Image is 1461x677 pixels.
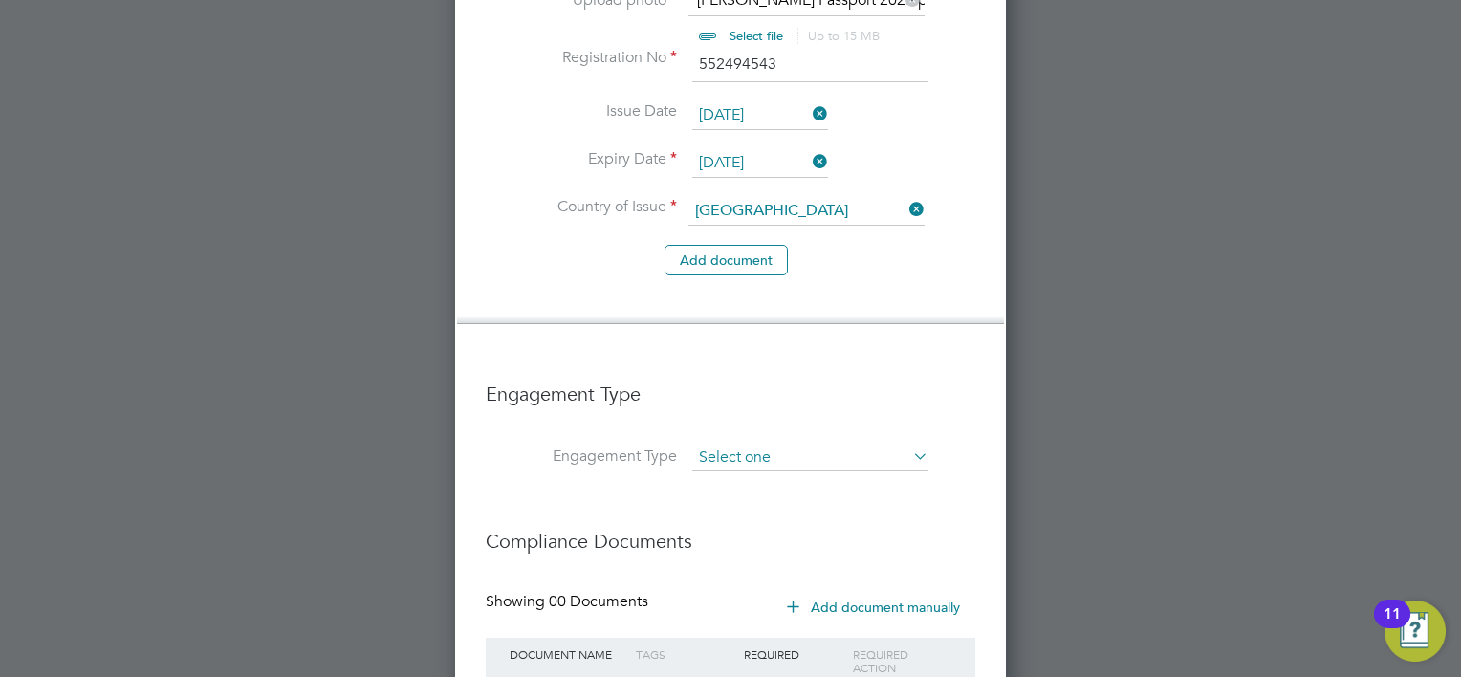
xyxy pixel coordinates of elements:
[486,362,975,406] h3: Engagement Type
[1384,614,1401,639] div: 11
[486,592,652,612] div: Showing
[688,197,925,226] input: Search for...
[486,101,677,121] label: Issue Date
[692,445,928,471] input: Select one
[486,197,677,217] label: Country of Issue
[486,447,677,467] label: Engagement Type
[665,245,788,275] button: Add document
[739,638,847,670] div: Required
[774,592,975,622] button: Add document manually
[505,638,631,670] div: Document Name
[549,592,648,611] span: 00 Documents
[692,149,828,178] input: Select one
[631,638,739,670] div: Tags
[692,101,828,130] input: Select one
[486,48,677,68] label: Registration No
[486,510,975,554] h3: Compliance Documents
[1385,601,1446,662] button: Open Resource Center, 11 new notifications
[486,149,677,169] label: Expiry Date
